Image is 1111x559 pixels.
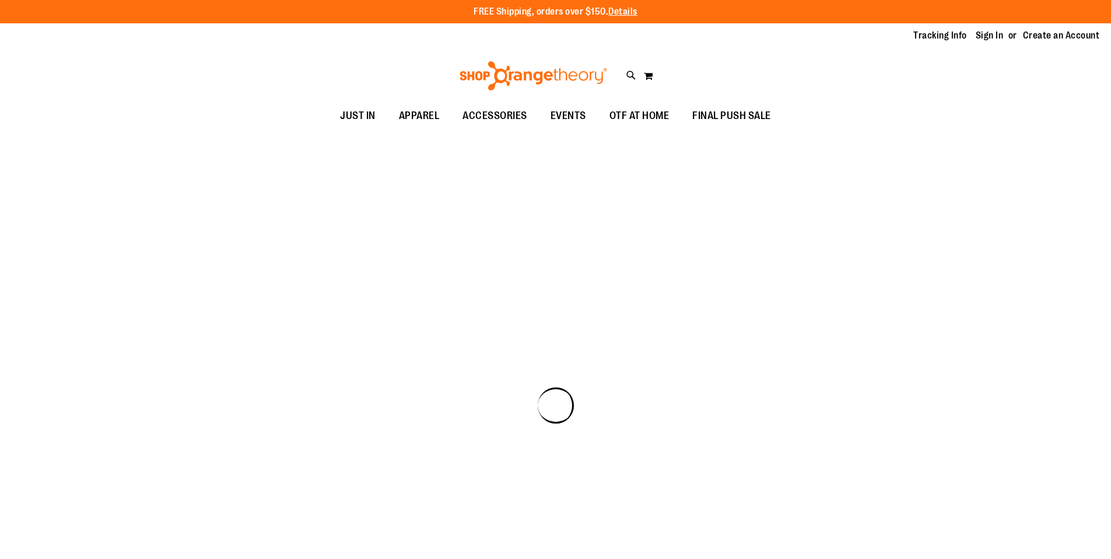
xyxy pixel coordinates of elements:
a: FINAL PUSH SALE [681,103,783,130]
a: EVENTS [539,103,598,130]
a: APPAREL [387,103,451,130]
a: Details [608,6,637,17]
a: OTF AT HOME [598,103,681,130]
a: JUST IN [328,103,387,130]
a: ACCESSORIES [451,103,539,130]
a: Tracking Info [913,29,967,42]
span: FINAL PUSH SALE [692,103,771,129]
span: EVENTS [551,103,586,129]
span: ACCESSORIES [462,103,527,129]
p: FREE Shipping, orders over $150. [474,5,637,19]
span: OTF AT HOME [609,103,670,129]
a: Create an Account [1023,29,1100,42]
img: Shop Orangetheory [458,61,609,90]
a: Sign In [976,29,1004,42]
span: APPAREL [399,103,440,129]
span: JUST IN [340,103,376,129]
